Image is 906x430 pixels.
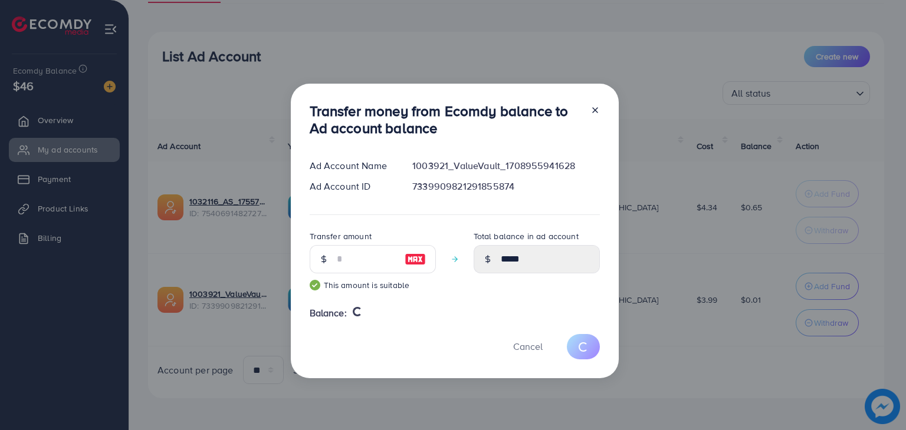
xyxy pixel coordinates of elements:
[498,334,557,359] button: Cancel
[403,180,609,193] div: 7339909821291855874
[310,279,436,291] small: This amount is suitable
[310,280,320,290] img: guide
[403,159,609,173] div: 1003921_ValueVault_1708955941628
[513,340,543,353] span: Cancel
[300,159,403,173] div: Ad Account Name
[310,306,347,320] span: Balance:
[405,252,426,266] img: image
[310,102,581,137] h3: Transfer money from Ecomdy balance to Ad account balance
[310,230,372,242] label: Transfer amount
[474,230,579,242] label: Total balance in ad account
[300,180,403,193] div: Ad Account ID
